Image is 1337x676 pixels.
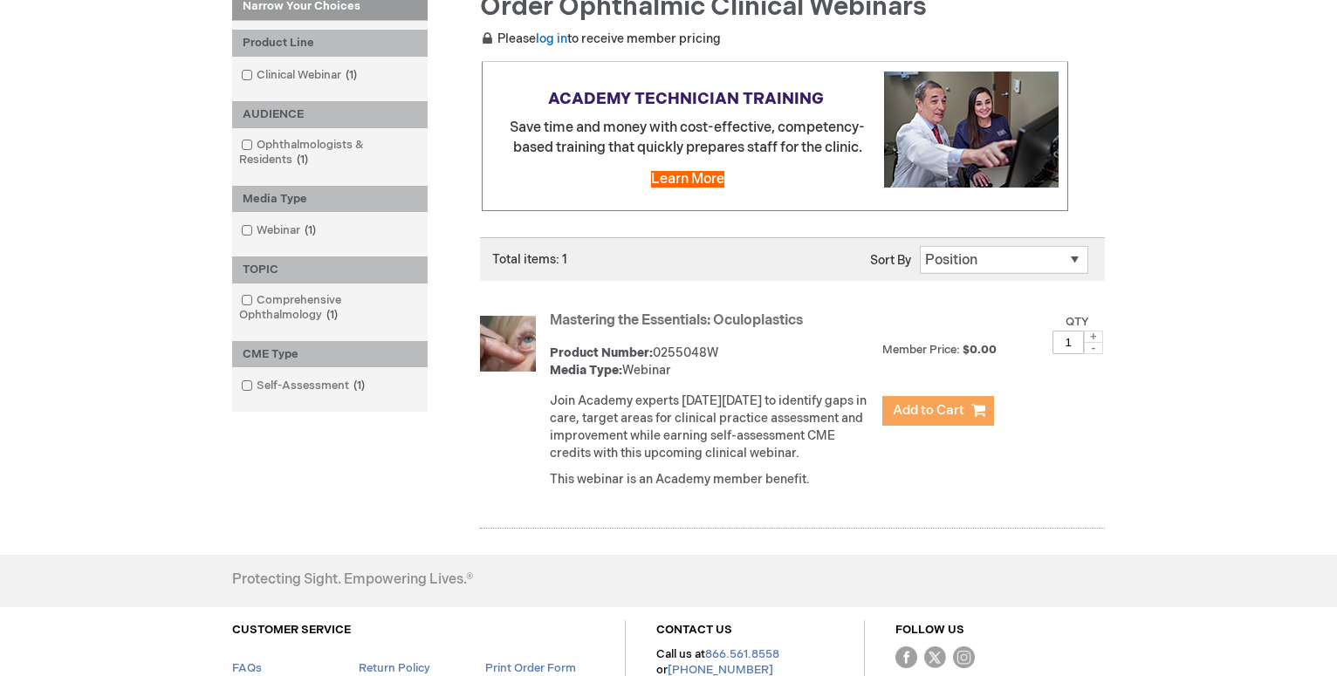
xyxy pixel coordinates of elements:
[963,343,999,357] span: $0.00
[895,646,917,668] img: Facebook
[341,68,361,82] span: 1
[237,292,423,324] a: Comprehensive Ophthalmology1
[924,646,946,668] img: Twitter
[550,345,653,360] strong: Product Number:
[232,101,428,128] div: AUDIENCE
[237,222,323,239] a: Webinar1
[953,646,975,668] img: instagram
[550,345,874,379] div: 0255048W Webinar
[884,72,1059,188] img: Explore cost-effective Academy technician training programs
[870,253,911,268] label: Sort By
[491,119,1059,159] p: Save time and money with cost-effective, competency-based training that quickly prepares staff fo...
[232,623,351,637] a: CUSTOMER SERVICE
[237,137,423,168] a: Ophthalmologists & Residents1
[651,171,724,188] a: Learn More
[882,343,960,357] strong: Member Price:
[656,623,732,637] a: CONTACT US
[232,341,428,368] div: CME Type
[550,363,622,378] strong: Media Type:
[1052,331,1084,354] input: Qty
[882,396,994,426] button: Add to Cart
[895,623,964,637] a: FOLLOW US
[480,31,721,46] span: Please to receive member pricing
[232,30,428,57] div: Product Line
[492,252,567,267] span: Total items: 1
[536,31,567,46] a: log in
[322,308,342,322] span: 1
[485,661,576,675] a: Print Order Form
[1066,315,1089,329] label: Qty
[237,67,364,84] a: Clinical Webinar1
[349,379,369,393] span: 1
[550,393,874,462] p: Join Academy experts [DATE][DATE] to identify gaps in care, target areas for clinical practice as...
[232,572,473,588] h4: Protecting Sight. Empowering Lives.®
[232,186,428,213] div: Media Type
[893,402,964,419] span: Add to Cart
[359,661,430,675] a: Return Policy
[232,256,428,283] div: TOPIC
[232,661,262,675] a: FAQs
[548,90,824,108] strong: ACADEMY TECHNICIAN TRAINING
[550,471,874,488] p: This webinar is an Academy member benefit.
[292,153,312,167] span: 1
[300,223,320,237] span: 1
[237,378,372,394] a: Self-Assessment1
[705,647,779,661] a: 866.561.8558
[480,316,536,372] img: Mastering the Essentials: Oculoplastics
[550,312,803,329] a: Mastering the Essentials: Oculoplastics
